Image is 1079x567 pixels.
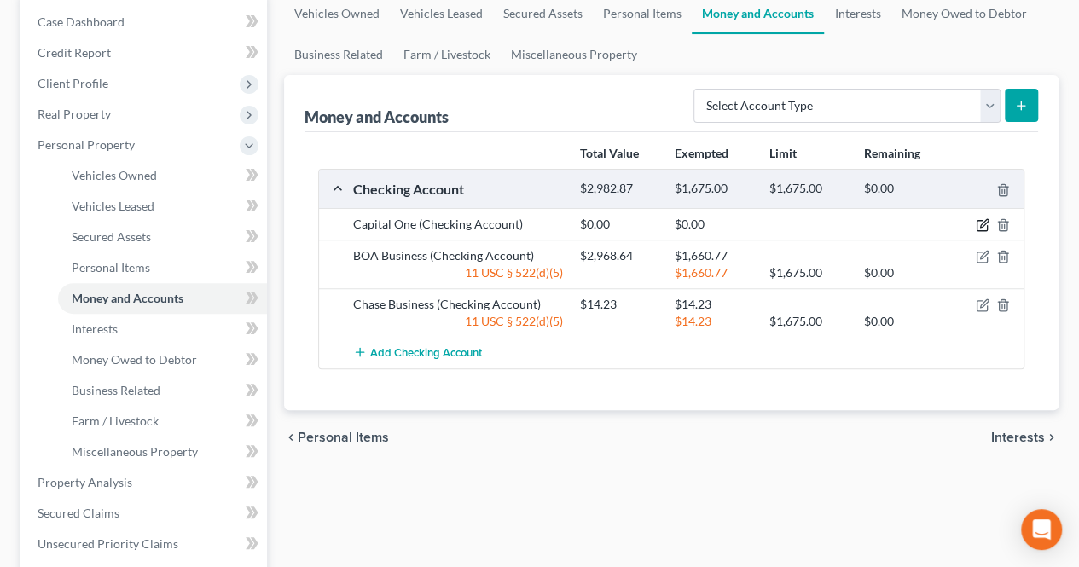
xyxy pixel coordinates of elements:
[72,352,197,367] span: Money Owed to Debtor
[38,475,132,489] span: Property Analysis
[345,264,571,281] div: 11 USC § 522(d)(5)
[864,146,920,160] strong: Remaining
[761,181,856,197] div: $1,675.00
[284,34,393,75] a: Business Related
[58,437,267,467] a: Miscellaneous Property
[345,216,571,233] div: Capital One (Checking Account)
[72,291,183,305] span: Money and Accounts
[24,498,267,529] a: Secured Claims
[38,506,119,520] span: Secured Claims
[666,264,761,281] div: $1,660.77
[666,296,761,313] div: $14.23
[501,34,647,75] a: Miscellaneous Property
[284,431,389,444] button: chevron_left Personal Items
[58,375,267,406] a: Business Related
[58,283,267,314] a: Money and Accounts
[38,536,178,551] span: Unsecured Priority Claims
[38,76,108,90] span: Client Profile
[666,247,761,264] div: $1,660.77
[58,160,267,191] a: Vehicles Owned
[58,344,267,375] a: Money Owed to Debtor
[370,346,482,360] span: Add Checking Account
[58,252,267,283] a: Personal Items
[580,146,639,160] strong: Total Value
[666,313,761,330] div: $14.23
[571,216,666,233] div: $0.00
[856,181,950,197] div: $0.00
[1045,431,1059,444] i: chevron_right
[856,264,950,281] div: $0.00
[72,383,160,397] span: Business Related
[24,7,267,38] a: Case Dashboard
[38,45,111,60] span: Credit Report
[24,529,267,559] a: Unsecured Priority Claims
[666,216,761,233] div: $0.00
[761,264,856,281] div: $1,675.00
[38,137,135,152] span: Personal Property
[761,313,856,330] div: $1,675.00
[58,191,267,222] a: Vehicles Leased
[856,313,950,330] div: $0.00
[666,181,761,197] div: $1,675.00
[58,222,267,252] a: Secured Assets
[1021,509,1062,550] div: Open Intercom Messenger
[72,199,154,213] span: Vehicles Leased
[24,38,267,68] a: Credit Report
[571,181,666,197] div: $2,982.87
[345,313,571,330] div: 11 USC § 522(d)(5)
[72,260,150,275] span: Personal Items
[571,247,666,264] div: $2,968.64
[353,337,482,368] button: Add Checking Account
[345,180,571,198] div: Checking Account
[345,296,571,313] div: Chase Business (Checking Account)
[284,431,298,444] i: chevron_left
[991,431,1059,444] button: Interests chevron_right
[345,247,571,264] div: BOA Business (Checking Account)
[571,296,666,313] div: $14.23
[38,107,111,121] span: Real Property
[58,314,267,344] a: Interests
[38,14,125,29] span: Case Dashboard
[72,444,198,459] span: Miscellaneous Property
[72,168,157,182] span: Vehicles Owned
[991,431,1045,444] span: Interests
[72,229,151,244] span: Secured Assets
[72,321,118,336] span: Interests
[675,146,728,160] strong: Exempted
[24,467,267,498] a: Property Analysis
[393,34,501,75] a: Farm / Livestock
[298,431,389,444] span: Personal Items
[72,414,159,428] span: Farm / Livestock
[58,406,267,437] a: Farm / Livestock
[769,146,797,160] strong: Limit
[305,107,449,127] div: Money and Accounts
